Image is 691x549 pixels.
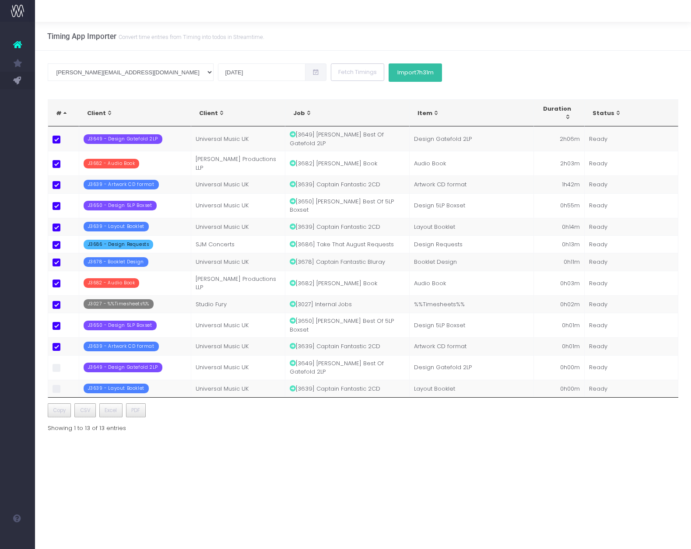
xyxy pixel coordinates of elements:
span: Copy [53,406,66,414]
td: Artwork CD format [410,337,534,355]
td: Ready [585,253,678,270]
button: Excel [99,403,123,417]
td: Ready [585,175,678,193]
td: %%Timesheets%% [410,295,534,313]
td: 0h11m [534,253,585,270]
td: 0h01m [534,313,585,337]
div: Client [87,109,178,118]
td: Ready [585,271,678,295]
td: [3639] Captain Fantastic 2CD [285,380,410,397]
td: 1h42m [534,175,585,193]
td: [PERSON_NAME] Productions LLP [191,151,285,175]
span: PDF [131,406,140,414]
span: 7h31m [416,69,434,76]
span: J3649 - Design Gatefold 2LP [84,363,162,372]
th: # [48,100,79,126]
td: 0h02m [534,295,585,313]
span: J3682 - Audio Book [84,278,140,288]
span: J3650 - Design 5LP Boxset [84,321,157,330]
small: Convert time entries from Timing into todos in Streamtime. [116,32,264,41]
td: [3682] [PERSON_NAME] Book [285,151,410,175]
span: J3686 - Design Requests [84,240,154,249]
td: 0h00m [534,380,585,397]
td: [3678] Captain Fantastic Bluray [285,253,410,270]
span: J3682 - Audio Book [84,159,140,168]
td: 2h03m [534,151,585,175]
td: Audio Book [410,271,534,295]
th: Job: activate to sort column ascending [285,100,410,126]
td: [3639] Captain Fantastic 2CD [285,218,410,235]
input: Select date [218,63,305,81]
span: J3639 - Layout Booklet [84,384,149,393]
td: Booklet Design [410,253,534,270]
td: SJM Concerts [191,235,285,253]
td: Ready [585,218,678,235]
span: J3027 - %%Timesheets%% [84,299,154,309]
td: 0h00m [534,355,585,380]
td: 0h14m [534,218,585,235]
td: [3639] Captain Fantastic 2CD [285,337,410,355]
td: Ready [585,193,678,218]
span: Excel [105,406,117,414]
td: Design Gatefold 2LP [410,126,534,151]
td: Ready [585,295,678,313]
td: Artwork CD format [410,175,534,193]
td: Universal Music UK [191,126,285,151]
td: Layout Booklet [410,380,534,397]
th: Duration: activate to sort column ascending [534,100,585,126]
td: Audio Book [410,151,534,175]
button: Import7h31m [389,63,442,82]
td: 2h06m [534,126,585,151]
div: Client [199,109,272,118]
div: Item [417,109,520,118]
td: Universal Music UK [191,355,285,380]
td: Universal Music UK [191,218,285,235]
button: Fetch Timings [331,63,384,81]
span: CSV [80,406,91,414]
td: Design 5LP Boxset [410,313,534,337]
td: [3682] [PERSON_NAME] Book [285,271,410,295]
td: [3649] [PERSON_NAME] Best Of Gatefold 2LP [285,126,410,151]
td: Universal Music UK [191,337,285,355]
td: Ready [585,235,678,253]
td: [3649] [PERSON_NAME] Best Of Gatefold 2LP [285,355,410,380]
td: 0h03m [534,271,585,295]
td: 0h13m [534,235,585,253]
span: J3678 - Booklet Design [84,257,148,267]
h3: Timing App Importer [47,32,264,41]
button: PDF [126,403,146,417]
th: Client: activate to sort column ascending [191,100,285,126]
td: Design Requests [410,235,534,253]
th: Item: activate to sort column ascending [410,100,534,126]
td: [3650] [PERSON_NAME] Best Of 5LP Boxset [285,193,410,218]
span: J3639 - Artwork CD format [84,180,159,189]
div: Job [293,109,396,118]
td: Layout Booklet [410,218,534,235]
td: [PERSON_NAME] Productions LLP [191,271,285,295]
td: Ready [585,380,678,397]
span: J3639 - Layout Booklet [84,222,149,231]
div: # [56,109,71,118]
img: images/default_profile_image.png [11,532,24,545]
td: Universal Music UK [191,193,285,218]
td: Ready [585,151,678,175]
td: Universal Music UK [191,380,285,397]
td: Ready [585,355,678,380]
span: J3639 - Artwork CD format [84,342,159,351]
td: Studio Fury [191,295,285,313]
td: Ready [585,126,678,151]
td: [3639] Captain Fantastic 2CD [285,175,410,193]
td: Ready [585,337,678,355]
td: Ready [585,313,678,337]
td: Universal Music UK [191,313,285,337]
td: [3686] Take That August Requests [285,235,410,253]
td: Universal Music UK [191,253,285,270]
th: Client: activate to sort column ascending [79,100,191,126]
td: 0h01m [534,337,585,355]
button: Copy [48,403,71,417]
span: J3649 - Design Gatefold 2LP [84,134,162,144]
span: J3650 - Design 5LP Boxset [84,201,157,210]
td: Design Gatefold 2LP [410,355,534,380]
div: Showing 1 to 13 of 13 entries [48,419,126,433]
td: [3650] [PERSON_NAME] Best Of 5LP Boxset [285,313,410,337]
